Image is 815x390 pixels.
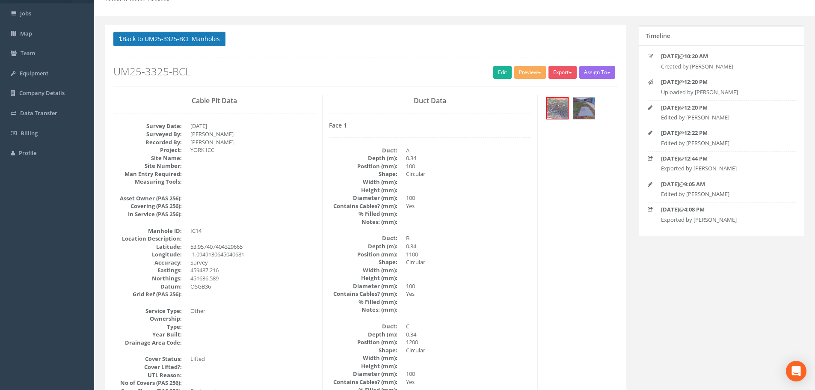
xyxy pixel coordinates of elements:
[113,330,182,339] dt: Year Built:
[21,49,35,57] span: Team
[661,190,782,198] p: Edited by [PERSON_NAME]
[406,370,531,378] dd: 100
[406,162,531,170] dd: 100
[661,104,679,111] strong: [DATE]
[190,243,316,251] dd: 53.957407404329665
[329,122,531,128] h4: Face 1
[329,346,397,354] dt: Shape:
[113,122,182,130] dt: Survey Date:
[329,210,397,218] dt: % Filled (mm):
[329,322,397,330] dt: Duct:
[329,266,397,274] dt: Width (mm):
[19,149,36,157] span: Profile
[113,315,182,323] dt: Ownership:
[406,250,531,259] dd: 1100
[406,242,531,250] dd: 0.34
[113,274,182,283] dt: Northings:
[661,78,782,86] p: @
[113,162,182,170] dt: Site Number:
[329,250,397,259] dt: Position (mm):
[329,146,397,155] dt: Duct:
[329,290,397,298] dt: Contains Cables? (mm):
[406,170,531,178] dd: Circular
[406,202,531,210] dd: Yes
[661,88,782,96] p: Uploaded by [PERSON_NAME]
[113,97,316,105] h3: Cable Pit Data
[786,361,806,381] div: Open Intercom Messenger
[661,52,679,60] strong: [DATE]
[661,63,782,71] p: Created by [PERSON_NAME]
[661,104,782,112] p: @
[661,180,679,188] strong: [DATE]
[661,216,782,224] p: Exported by [PERSON_NAME]
[113,178,182,186] dt: Measuring Tools:
[661,205,782,214] p: @
[20,30,32,37] span: Map
[190,274,316,283] dd: 451636.589
[190,122,316,130] dd: [DATE]
[329,362,397,370] dt: Height (mm):
[113,307,182,315] dt: Service Type:
[329,298,397,306] dt: % Filled (mm):
[661,129,782,137] p: @
[406,194,531,202] dd: 100
[190,266,316,274] dd: 459487.216
[329,154,397,162] dt: Depth (m):
[684,129,708,137] strong: 12:22 PM
[406,330,531,339] dd: 0.34
[113,371,182,379] dt: UTL Reason:
[190,307,316,315] dd: Other
[329,306,397,314] dt: Notes: (mm):
[329,330,397,339] dt: Depth (m):
[661,155,782,163] p: @
[113,170,182,178] dt: Man Entry Required:
[329,170,397,178] dt: Shape:
[661,180,782,188] p: @
[661,164,782,173] p: Exported by [PERSON_NAME]
[21,129,38,137] span: Billing
[329,178,397,186] dt: Width (mm):
[113,243,182,251] dt: Latitude:
[190,355,316,363] dd: Lifted
[190,250,316,259] dd: -1.0949130645040681
[661,155,679,162] strong: [DATE]
[661,113,782,122] p: Edited by [PERSON_NAME]
[329,162,397,170] dt: Position (mm):
[406,234,531,242] dd: B
[406,290,531,298] dd: Yes
[113,138,182,146] dt: Recorded By:
[113,250,182,259] dt: Longitude:
[646,33,670,39] h5: Timeline
[684,205,705,213] strong: 4:08 PM
[406,258,531,266] dd: Circular
[190,259,316,267] dd: Survey
[329,282,397,290] dt: Diameter (mm):
[661,129,679,137] strong: [DATE]
[113,379,182,387] dt: No of Covers (PAS 256):
[113,339,182,347] dt: Drainage Area Code:
[406,322,531,330] dd: C
[113,266,182,274] dt: Eastings:
[329,186,397,194] dt: Height (mm):
[406,378,531,386] dd: Yes
[113,290,182,298] dt: Grid Ref (PAS 256):
[329,97,531,105] h3: Duct Data
[406,346,531,354] dd: Circular
[190,146,316,154] dd: YORK ICC
[493,66,512,79] a: Edit
[20,69,48,77] span: Equipment
[329,242,397,250] dt: Depth (m):
[514,66,546,79] button: Preview
[113,130,182,138] dt: Surveyed By:
[684,52,708,60] strong: 10:20 AM
[113,202,182,210] dt: Covering (PAS 256):
[20,109,57,117] span: Data Transfer
[329,234,397,242] dt: Duct:
[329,378,397,386] dt: Contains Cables? (mm):
[329,202,397,210] dt: Contains Cables? (mm):
[113,259,182,267] dt: Accuracy:
[329,218,397,226] dt: Notes: (mm):
[684,180,705,188] strong: 9:05 AM
[113,210,182,218] dt: In Service (PAS 256):
[190,283,316,291] dd: OSGB36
